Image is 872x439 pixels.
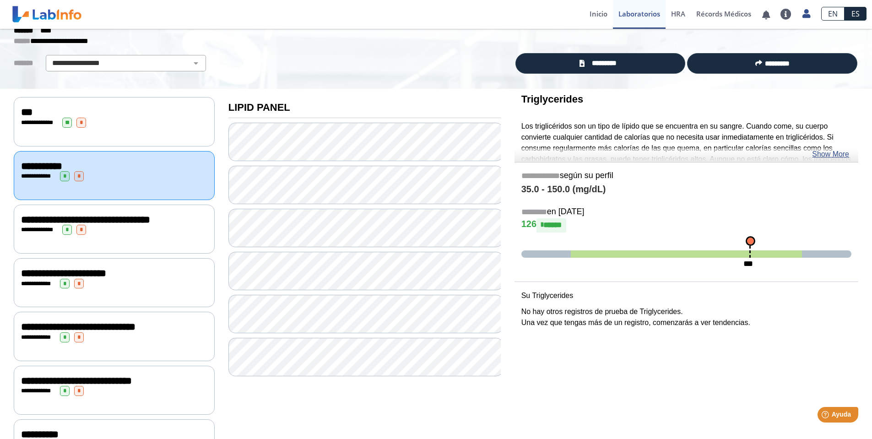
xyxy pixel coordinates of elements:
[821,7,845,21] a: EN
[521,290,851,301] p: Su Triglycerides
[521,184,851,195] h4: 35.0 - 150.0 (mg/dL)
[845,7,867,21] a: ES
[228,102,290,113] b: LIPID PANEL
[521,171,851,181] h5: según su perfil
[791,403,862,429] iframe: Help widget launcher
[812,149,849,160] a: Show More
[521,218,851,232] h4: 126
[521,306,851,328] p: No hay otros registros de prueba de Triglycerides. Una vez que tengas más de un registro, comenza...
[521,207,851,217] h5: en [DATE]
[521,121,851,197] p: Los triglicéridos son un tipo de lípido que se encuentra en su sangre. Cuando come, su cuerpo con...
[671,9,685,18] span: HRA
[521,93,583,105] b: Triglycerides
